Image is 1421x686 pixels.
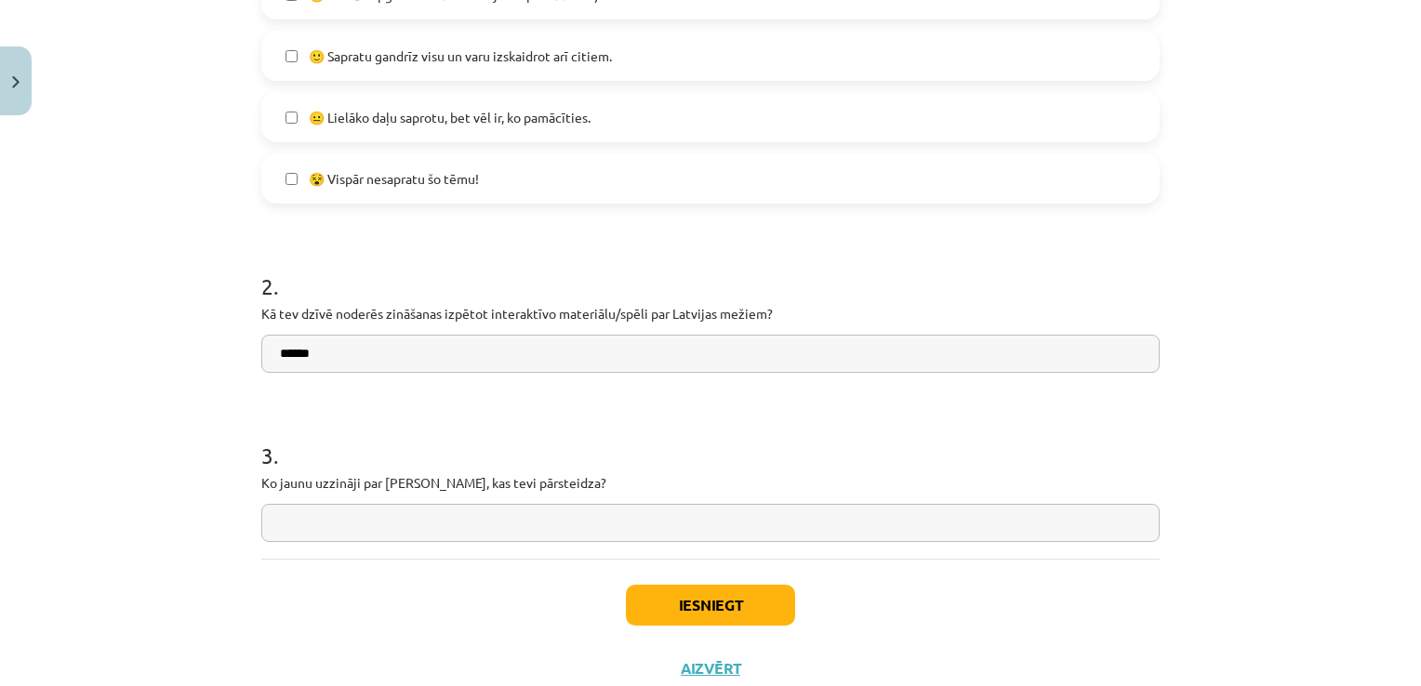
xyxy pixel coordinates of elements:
h1: 3 . [261,410,1160,468]
p: Ko jaunu uzzināji par [PERSON_NAME], kas tevi pārsteidza? [261,473,1160,493]
h1: 2 . [261,241,1160,298]
span: 😐 Lielāko daļu saprotu, bet vēl ir, ko pamācīties. [309,108,591,127]
button: Iesniegt [626,585,795,626]
img: icon-close-lesson-0947bae3869378f0d4975bcd49f059093ad1ed9edebbc8119c70593378902aed.svg [12,76,20,88]
input: 🙂 Sapratu gandrīz visu un varu izskaidrot arī citiem. [286,50,298,62]
span: 🙂 Sapratu gandrīz visu un varu izskaidrot arī citiem. [309,46,612,66]
span: 😵 Vispār nesapratu šo tēmu! [309,169,479,189]
p: Kā tev dzīvē noderēs zināšanas izpētot interaktīvo materiālu/spēli par Latvijas mežiem? [261,304,1160,323]
input: 😐 Lielāko daļu saprotu, bet vēl ir, ko pamācīties. [286,112,298,124]
button: Aizvērt [675,659,746,678]
input: 😵 Vispār nesapratu šo tēmu! [286,173,298,185]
